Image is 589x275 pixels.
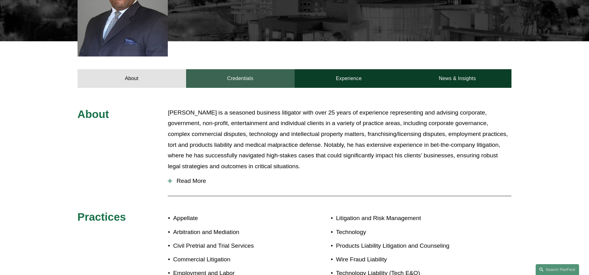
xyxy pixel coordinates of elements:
p: Commercial Litigation [173,254,294,265]
a: Experience [295,69,403,88]
p: Technology [336,227,475,238]
span: About [78,108,109,120]
p: Products Liability Litigation and Counseling [336,241,475,251]
p: Civil Pretrial and Trial Services [173,241,294,251]
a: Search this site [536,264,579,275]
a: Credentials [186,69,295,88]
p: Litigation and Risk Management [336,213,475,224]
span: Read More [172,178,511,184]
p: Wire Fraud Liability [336,254,475,265]
p: [PERSON_NAME] is a seasoned business litigator with over 25 years of experience representing and ... [168,107,511,172]
p: Appellate [173,213,294,224]
p: Arbitration and Mediation [173,227,294,238]
button: Read More [168,173,511,189]
a: About [78,69,186,88]
span: Practices [78,211,126,223]
a: News & Insights [403,69,511,88]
